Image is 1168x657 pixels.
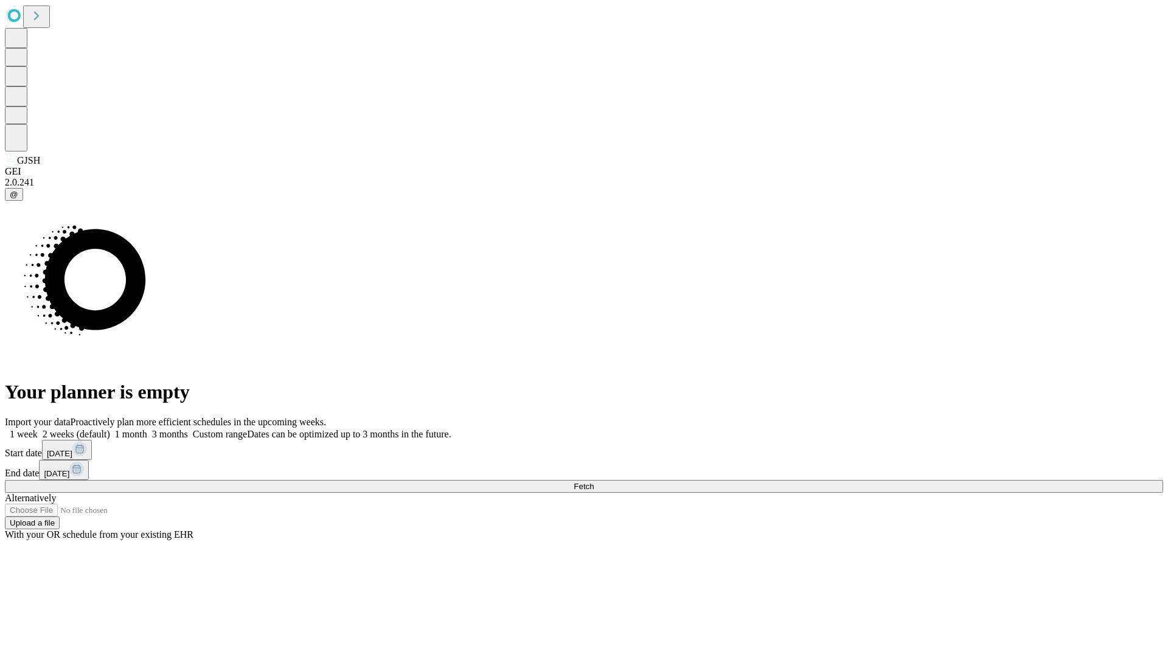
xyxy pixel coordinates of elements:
span: [DATE] [47,449,72,458]
div: 2.0.241 [5,177,1163,188]
span: [DATE] [44,469,69,478]
div: GEI [5,166,1163,177]
div: End date [5,460,1163,480]
span: With your OR schedule from your existing EHR [5,529,193,540]
span: 2 weeks (default) [43,429,110,439]
span: Import your data [5,417,71,427]
button: @ [5,188,23,201]
button: [DATE] [39,460,89,480]
span: GJSH [17,155,40,165]
span: 1 week [10,429,38,439]
span: Custom range [193,429,247,439]
button: Fetch [5,480,1163,493]
button: Upload a file [5,516,60,529]
span: 3 months [152,429,188,439]
span: Fetch [574,482,594,491]
h1: Your planner is empty [5,381,1163,403]
span: Alternatively [5,493,56,503]
div: Start date [5,440,1163,460]
span: Dates can be optimized up to 3 months in the future. [247,429,451,439]
button: [DATE] [42,440,92,460]
span: Proactively plan more efficient schedules in the upcoming weeks. [71,417,326,427]
span: @ [10,190,18,199]
span: 1 month [115,429,147,439]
